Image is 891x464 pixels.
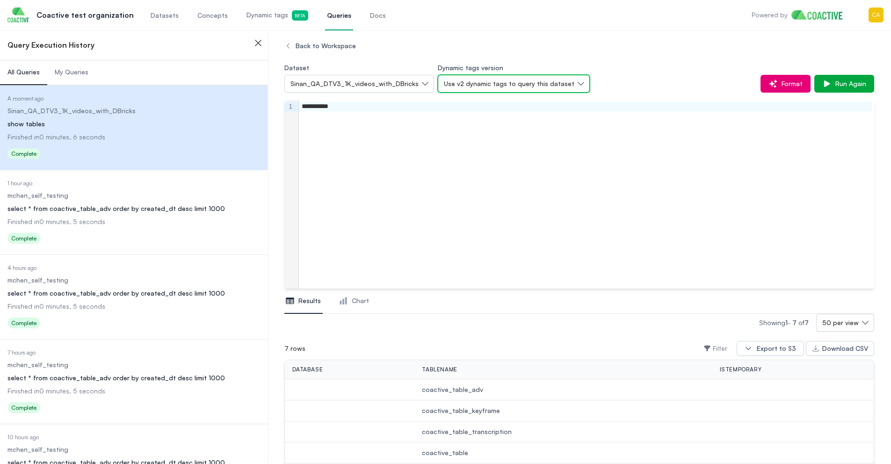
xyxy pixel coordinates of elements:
span: A moment ago [7,95,43,102]
h2: Query Execution History [7,39,94,51]
span: Finished in 0 minutes, 6 seconds [7,133,105,141]
span: Dynamic tags [246,10,308,21]
img: Menu for the logged in user [869,7,884,22]
button: Download CSV [806,341,874,356]
span: Use v2 dynamic tags to query this dataset [444,79,574,88]
span: Finished in 0 minutes, 5 seconds [7,387,105,395]
label: Dataset [284,64,309,72]
img: Home [791,10,850,20]
div: Download CSV [822,344,868,353]
span: Format [778,79,803,88]
div: 7 rows [284,340,309,357]
span: Concepts [197,11,228,20]
p: Powered by [752,10,788,20]
div: select * from coactive_table_adv order by created_dt desc limit 1000 [7,373,260,383]
span: 7 hours ago [7,349,36,356]
button: Export to S3 [737,341,804,356]
span: Complete [7,318,40,328]
span: Datasets [151,11,179,20]
span: Sinan_QA_DTV3_1K_videos_with_DBricks [290,79,419,88]
span: Run Again [832,79,866,88]
span: Complete [7,148,40,159]
span: of [798,319,809,326]
button: Filter [702,344,729,353]
img: Coactive test organization [7,7,29,22]
button: Sinan_QA_DTV3_1K_videos_with_DBricks [284,75,434,93]
dd: mchen_self_testing [7,445,260,454]
div: select * from coactive_table_adv order by created_dt desc limit 1000 [7,204,260,213]
label: Dynamic tags version [438,64,503,72]
span: All Queries [7,67,40,77]
span: 1 hour ago [7,180,32,187]
button: Format [761,75,811,93]
span: Back to Workspace [292,41,356,51]
dd: mchen_self_testing [7,191,260,200]
span: Filter [713,344,727,353]
div: show tables [7,119,260,129]
dd: mchen_self_testing [7,360,260,370]
button: Use v2 dynamic tags to query this dataset [438,75,590,93]
div: select * from coactive_table_adv order by created_dt desc limit 1000 [7,289,260,298]
span: Beta [292,10,308,21]
dd: Sinan_QA_DTV3_1K_videos_with_DBricks [7,106,260,116]
span: 1 [785,319,788,326]
button: Results [284,289,323,314]
dd: mchen_self_testing [7,275,260,285]
span: 7 [804,319,809,326]
span: coactive_table [422,448,704,457]
button: Run Again [814,75,874,93]
span: 7 [792,319,797,326]
span: isTemporary [720,366,762,373]
p: Showing - [759,318,816,327]
span: tableName [422,366,457,373]
span: 50 per view [822,318,859,327]
span: Results [298,296,321,305]
button: Back to Workspace [284,37,363,54]
span: Queries [327,11,351,20]
div: Export to S3 [757,344,796,353]
button: Chart [338,289,371,314]
span: Finished in 0 minutes, 5 seconds [7,302,105,310]
span: coactive_table_transcription [422,427,704,436]
p: Coactive test organization [36,9,134,21]
span: 10 hours ago [7,434,39,441]
span: database [292,366,323,373]
div: 1 [284,102,294,111]
nav: Tabs [284,289,875,314]
span: coactive_table_keyframe [422,406,704,415]
span: Finished in 0 minutes, 5 seconds [7,217,105,225]
span: Complete [7,233,40,244]
button: 50 per view [816,314,874,332]
span: 4 hours ago [7,264,36,271]
span: coactive_table_adv [422,385,704,394]
span: My Queries [55,67,88,77]
button: My Queries [47,60,96,85]
span: Chart [352,296,369,305]
span: Complete [7,402,40,413]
